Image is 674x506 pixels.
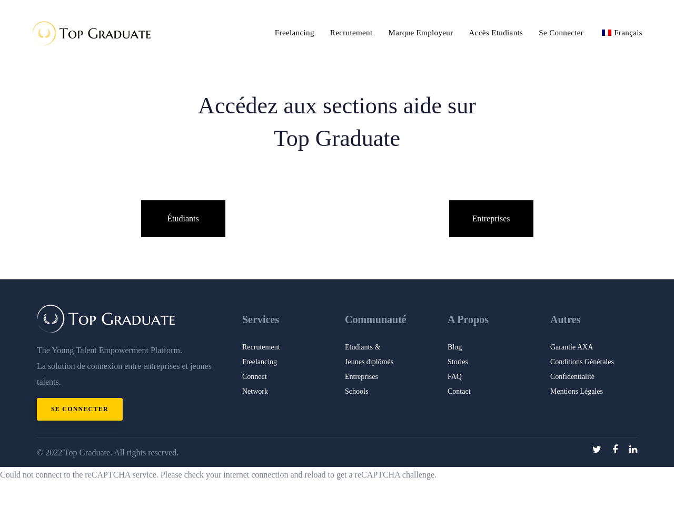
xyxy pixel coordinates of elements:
[602,30,611,36] img: Français
[469,28,523,37] span: Accès Etudiants
[345,369,432,384] a: Entreprises
[24,16,155,50] img: Top Graduate
[614,28,642,37] span: Français
[389,28,453,37] span: Marque Employeur
[449,200,533,237] a: Entreprises
[242,369,329,384] a: Connect
[345,340,432,369] a: Etudiants &Jeunes diplômés
[539,28,583,37] span: Se Connecter
[51,403,108,415] span: Se Connecter
[448,369,534,384] a: FAQ
[242,355,329,369] a: Freelancing
[448,384,534,399] a: Contact
[448,312,489,327] span: A Propos
[330,28,373,37] span: Recrutement
[345,384,432,399] a: Schools
[550,312,580,327] span: Autres
[275,28,314,37] span: Freelancing
[167,211,199,227] span: Étudiants
[550,384,637,399] a: Mentions Légales
[472,211,510,227] span: Entreprises
[448,355,534,369] a: Stories
[550,369,637,384] a: Confidentialité
[242,312,279,327] span: Services
[550,355,637,369] a: Conditions Générales
[191,90,483,154] span: Accédez aux sections aide sur Top Graduate
[242,340,329,355] a: Recrutement
[37,398,123,421] a: Se Connecter
[37,343,226,390] p: The Young Talent Empowerment Platform. La solution de connexion entre entreprises et jeunes talents.
[37,445,329,461] p: © 2022 Top Graduate. All rights reserved.
[242,384,329,399] a: Network
[345,312,407,327] span: Communauté
[141,200,225,237] a: Étudiants
[448,340,534,355] a: Blog
[550,340,637,355] a: Garantie AXA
